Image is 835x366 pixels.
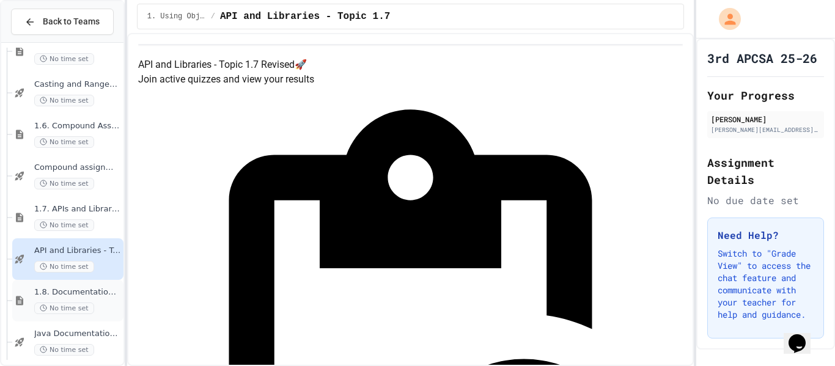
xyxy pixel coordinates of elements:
[707,49,817,67] h1: 3rd APCSA 25-26
[707,87,824,104] h2: Your Progress
[34,95,94,106] span: No time set
[211,12,215,21] span: /
[34,53,94,65] span: No time set
[718,247,814,321] p: Switch to "Grade View" to access the chat feature and communicate with your teacher for help and ...
[138,57,683,72] h4: API and Libraries - Topic 1.7 Revised 🚀
[34,136,94,148] span: No time set
[34,261,94,273] span: No time set
[34,344,94,356] span: No time set
[138,72,683,87] p: Join active quizzes and view your results
[711,114,820,125] div: [PERSON_NAME]
[711,125,820,134] div: [PERSON_NAME][EMAIL_ADDRESS][PERSON_NAME][DOMAIN_NAME]
[220,9,390,24] span: API and Libraries - Topic 1.7
[34,79,121,90] span: Casting and Ranges of variables - Quiz
[34,246,121,256] span: API and Libraries - Topic 1.7
[34,178,94,189] span: No time set
[43,15,100,28] span: Back to Teams
[147,12,206,21] span: 1. Using Objects and Methods
[718,228,814,243] h3: Need Help?
[706,5,744,33] div: My Account
[34,329,121,339] span: Java Documentation with Comments - Topic 1.8
[34,219,94,231] span: No time set
[34,163,121,173] span: Compound assignment operators - Quiz
[784,317,823,354] iframe: chat widget
[34,121,121,131] span: 1.6. Compound Assignment Operators
[34,287,121,298] span: 1.8. Documentation with Comments and Preconditions
[34,302,94,314] span: No time set
[11,9,114,35] button: Back to Teams
[707,193,824,208] div: No due date set
[34,204,121,214] span: 1.7. APIs and Libraries
[707,154,824,188] h2: Assignment Details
